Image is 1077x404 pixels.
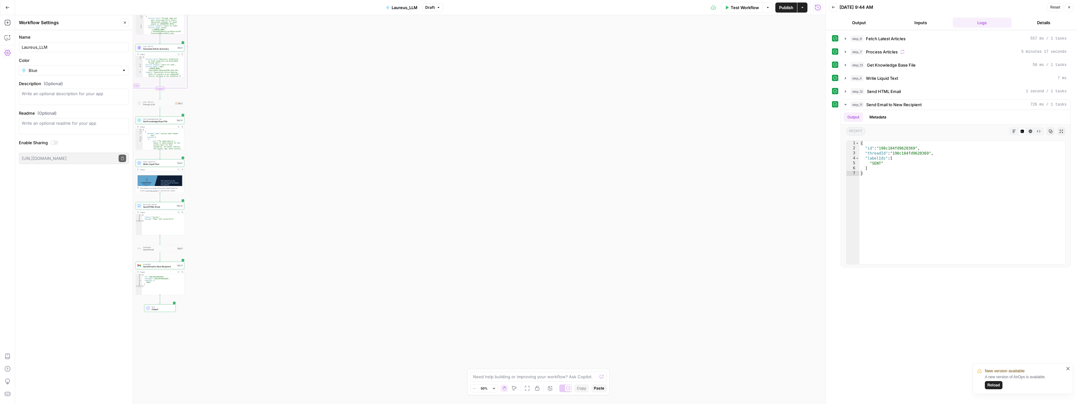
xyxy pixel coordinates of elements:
div: 7 [136,285,142,287]
div: Step 13 [176,119,183,122]
span: Output [152,308,173,311]
span: Write Liquid Text [143,161,176,163]
span: Toggle code folding, rows 1 through 20 [141,56,143,58]
span: Get Knowledge Base File [143,118,175,120]
input: Blue [29,67,119,74]
div: Loop[ { "article_title":"Through rugby and golf, Associação Hurra fosters educational pathways fo... [136,1,184,35]
div: This output is too large & has been abbreviated for review. to view the full content. [140,187,183,192]
span: Integration [143,246,176,248]
div: Output [140,211,176,214]
span: Toggle code folding, rows 1 through 14 [141,129,143,131]
span: Toggle code folding, rows 4 through 6 [140,280,142,281]
button: Publish [775,3,797,13]
div: 1 [136,56,143,58]
button: Paste [591,384,607,392]
span: (Optional) [44,80,63,87]
button: Draft [422,3,443,12]
div: Complete [155,87,165,90]
span: step_7 [851,49,863,55]
button: 58 ms / 1 tasks [841,60,1070,70]
div: LLM · GPT-4.1Generate Article SummaryStep 8Output{ "article_title":"Hounslow’s Celebration of You... [136,44,184,77]
span: Paste [594,385,604,391]
button: 557 ms / 1 tasks [841,34,1070,44]
img: gmail%20(1).png [138,247,141,250]
div: 5 [136,71,143,98]
div: 3 [136,133,143,136]
span: Run Code · Python [143,203,175,206]
div: IntegrationSend Email to New RecipientStep 11Output{ "id":"198c184fd9620369", "threadId":"198c184... [136,262,184,295]
button: close [1066,366,1070,371]
span: Write Liquid Text [866,75,898,81]
button: Output [844,112,863,122]
button: 5 minutes 17 seconds [841,47,1070,57]
div: Output [140,126,176,128]
span: Prompt LLM [143,103,174,106]
div: 6 [136,140,143,178]
div: Step 1 [175,102,183,105]
g: Edge from step_5 to step_11 [159,252,160,261]
div: 3 [136,218,142,220]
input: Untitled [22,44,126,50]
button: Metadata [866,112,890,122]
g: Edge from step_7 to step_8 [159,35,160,44]
span: Toggle code folding, rows 2 through 21 [142,15,144,17]
div: 4 [136,25,144,27]
span: 726 ms / 1 tasks [1030,102,1067,107]
div: EndOutput [136,304,184,312]
span: Copy [577,385,586,391]
div: 2 [136,58,143,64]
label: Enable Sharing [19,139,129,146]
button: Test Workflow [721,3,763,13]
span: 7 ms [1057,75,1067,81]
span: Toggle code folding, rows 4 through 6 [856,156,859,161]
span: 557 ms / 1 tasks [1030,36,1067,41]
span: Toggle code folding, rows 1 through 7 [140,274,142,276]
div: 2 [136,216,142,218]
div: Get Knowledge Base FileGet Knowledge Base FileStep 13Output[ { "document_name":"Laureus email Hea... [136,117,184,150]
span: step_13 [851,62,864,68]
span: Write Liquid Text [143,163,176,166]
div: 4 [136,280,142,281]
div: IntegrationSend EmailStep 5 [136,245,184,252]
span: 50% [481,386,488,391]
button: Inputs [891,18,950,28]
span: Publish [779,4,793,11]
span: Fetch Latest Articles [866,35,906,42]
img: gmail%20(1).png [138,264,141,267]
span: Get Knowledge Base File [143,120,175,123]
button: Details [1014,18,1073,28]
div: Output [140,168,176,171]
div: 4 [136,136,143,138]
span: Send Email to New Recipient [143,265,176,268]
span: step_4 [851,75,863,81]
span: object [846,127,865,135]
span: Send Email [143,248,176,251]
span: End [152,306,173,308]
div: 1 [136,214,142,216]
div: 3 [846,151,859,156]
span: 58 ms / 1 tasks [1033,62,1067,68]
span: Toggle code folding, rows 5 through 11 [141,138,143,140]
span: Process Articles [866,49,898,55]
span: New version available [985,368,1024,374]
span: Reset [1050,4,1060,10]
div: Complete [136,87,184,90]
span: Draft [425,5,435,10]
span: Test Workflow [731,4,759,11]
button: 1 second / 1 tasks [841,86,1070,96]
div: 6 [846,166,859,171]
div: Step 8 [177,46,183,49]
span: Reload [987,382,1000,388]
div: 5 [136,27,144,34]
g: Edge from step_4 to step_12 [159,193,160,202]
span: Laureus_LLM [392,4,417,11]
div: 2 [136,131,143,133]
div: A new version of AirOps is available. [985,374,1064,389]
div: Step 5 [177,247,183,250]
span: Copy the output [146,190,158,192]
div: Step 11 [177,264,183,267]
span: Get Knowledge Base File [867,62,916,68]
span: Toggle code folding, rows 2 through 13 [141,131,143,133]
g: Edge from step_13 to step_4 [159,150,160,159]
div: 2 [846,146,859,151]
